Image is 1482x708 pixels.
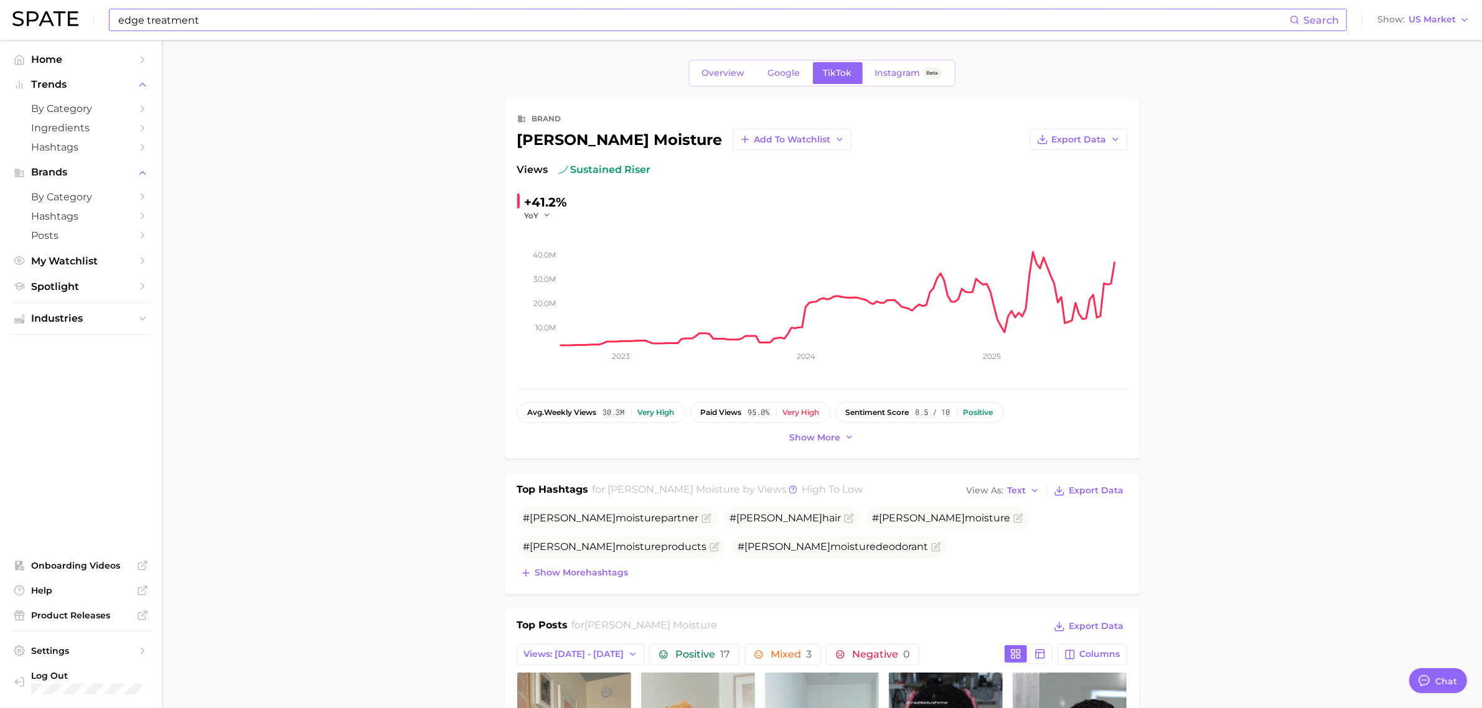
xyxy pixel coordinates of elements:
span: [PERSON_NAME] moisture [584,619,717,631]
button: Show morehashtags [517,564,632,582]
div: Very high [783,408,820,417]
a: TikTok [813,62,863,84]
span: # deodorant [738,541,929,552]
span: Columns [1080,649,1120,659]
a: Ingredients [10,118,152,137]
button: paid views95.0%Very high [690,402,830,423]
a: Google [757,62,811,84]
span: Views [517,162,548,177]
h1: Top Hashtags [517,482,589,500]
span: YoY [525,210,539,221]
a: Log out. Currently logged in with e-mail michelle.ng@mavbeautybrands.com. [10,666,152,699]
div: Very high [638,408,675,417]
span: Views: [DATE] - [DATE] [524,649,624,659]
div: brand [532,111,561,126]
span: Ingredients [31,122,131,134]
span: [PERSON_NAME] [530,541,616,552]
button: View AsText [964,483,1043,499]
span: weekly views [528,408,597,417]
span: Product Releases [31,610,131,621]
a: by Category [10,99,152,118]
span: Trends [31,79,131,90]
span: My Watchlist [31,255,131,267]
a: Home [10,50,152,69]
span: Hashtags [31,141,131,153]
span: # hair [730,512,842,524]
span: by Category [31,103,131,114]
button: Export Data [1030,129,1127,150]
span: Show more [790,432,841,443]
span: [PERSON_NAME] [737,512,823,524]
div: [PERSON_NAME] moisture [517,129,851,150]
span: Spotlight [31,281,131,292]
button: Flag as miscategorized or irrelevant [701,513,711,523]
h1: Top Posts [517,618,568,636]
span: Export Data [1052,134,1107,145]
span: Search [1303,14,1339,26]
a: Overview [692,62,756,84]
span: moisture [831,541,876,552]
span: [PERSON_NAME] [530,512,616,524]
button: Brands [10,163,152,182]
span: Export Data [1069,485,1124,496]
tspan: 20.0m [533,298,556,307]
span: Export Data [1069,621,1124,631]
button: Flag as miscategorized or irrelevant [844,513,854,523]
span: Text [1008,487,1026,494]
span: [PERSON_NAME] [745,541,831,552]
a: by Category [10,187,152,207]
span: 0 [903,648,910,660]
a: InstagramBeta [865,62,953,84]
span: Industries [31,313,131,324]
button: Add to Watchlist [733,129,851,150]
span: # products [523,541,707,552]
button: Export Data [1051,618,1127,635]
a: Product Releases [10,606,152,625]
span: Show [1377,16,1405,23]
span: high to low [802,483,863,495]
a: Spotlight [10,277,152,296]
span: Google [768,68,800,78]
span: moisture [965,512,1011,524]
span: US Market [1409,16,1456,23]
tspan: 2025 [983,352,1001,361]
span: Instagram [875,68,921,78]
abbr: average [528,408,545,417]
div: Positive [964,408,993,417]
button: Flag as miscategorized or irrelevant [710,542,720,552]
button: sentiment score8.5 / 10Positive [835,402,1004,423]
button: Export Data [1051,482,1127,500]
button: avg.weekly views30.3mVery high [517,402,685,423]
span: Negative [852,650,910,659]
span: 17 [720,648,730,660]
span: Log Out [31,670,192,681]
span: [PERSON_NAME] moisture [607,483,740,495]
span: Add to Watchlist [754,134,831,145]
div: +41.2% [525,192,568,212]
span: View As [967,487,1004,494]
a: My Watchlist [10,251,152,271]
span: Onboarding Videos [31,560,131,571]
tspan: 40.0m [533,250,556,259]
span: Settings [31,645,131,656]
span: # partner [523,512,699,524]
span: 30.3m [603,408,625,417]
span: Mixed [771,650,812,659]
tspan: 10.0m [535,322,556,332]
button: ShowUS Market [1374,12,1473,28]
span: sentiment score [846,408,909,417]
button: Show more [787,429,858,446]
button: YoY [525,210,551,221]
span: moisture [616,512,662,524]
tspan: 30.0m [533,274,556,284]
span: Hashtags [31,210,131,222]
a: Posts [10,226,152,245]
button: Columns [1058,644,1127,665]
span: TikTok [823,68,852,78]
span: paid views [701,408,742,417]
span: Help [31,585,131,596]
input: Search here for a brand, industry, or ingredient [117,9,1290,30]
span: # [873,512,1011,524]
span: Beta [927,68,939,78]
span: [PERSON_NAME] [879,512,965,524]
